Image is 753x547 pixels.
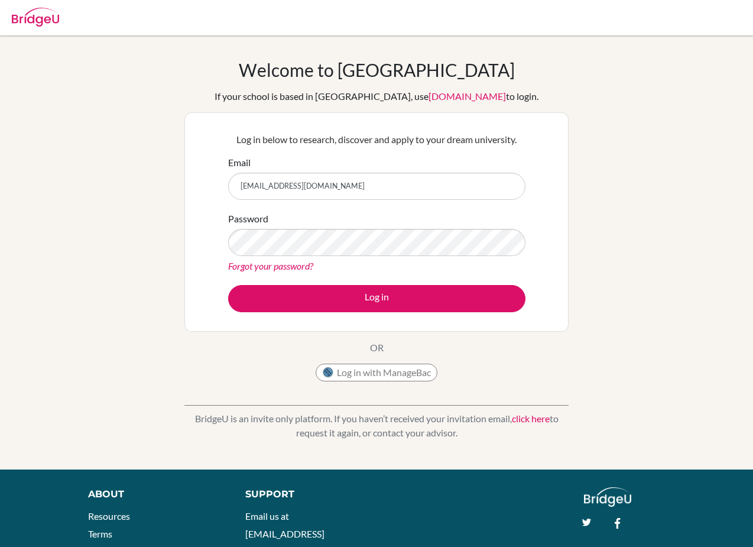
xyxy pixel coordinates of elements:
div: If your school is based in [GEOGRAPHIC_DATA], use to login. [215,89,538,103]
a: [DOMAIN_NAME] [429,90,506,102]
label: Password [228,212,268,226]
label: Email [228,156,251,170]
div: Support [245,487,365,501]
img: Bridge-U [12,8,59,27]
a: click here [512,413,550,424]
a: Resources [88,510,130,522]
p: BridgeU is an invite only platform. If you haven’t received your invitation email, to request it ... [184,412,569,440]
button: Log in with ManageBac [316,364,437,381]
button: Log in [228,285,525,312]
img: logo_white@2x-f4f0deed5e89b7ecb1c2cc34c3e3d731f90f0f143d5ea2071677605dd97b5244.png [584,487,632,507]
a: Forgot your password? [228,260,313,271]
div: About [88,487,219,501]
p: OR [370,341,384,355]
a: Terms [88,528,112,539]
h1: Welcome to [GEOGRAPHIC_DATA] [239,59,515,80]
p: Log in below to research, discover and apply to your dream university. [228,132,525,147]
